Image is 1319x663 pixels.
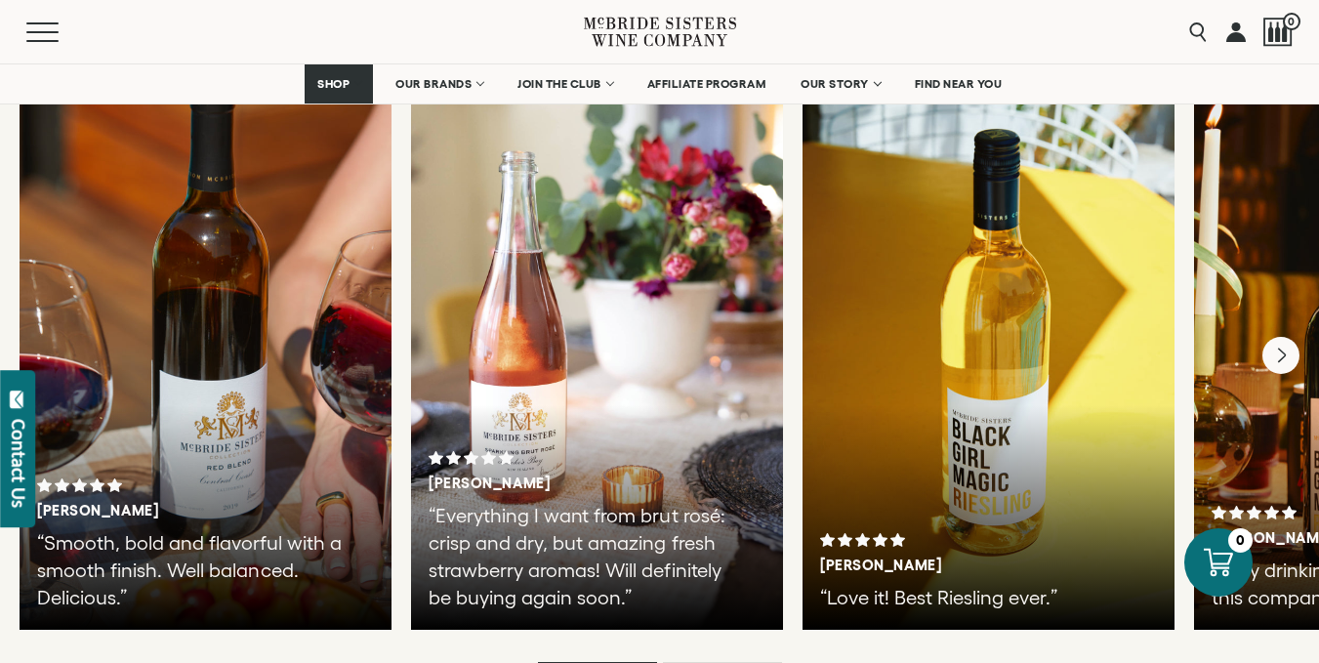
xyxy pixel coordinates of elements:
p: “Smooth, bold and flavorful with a smooth finish. Well balanced. Delicious.” [37,529,350,611]
p: “Love it! Best Riesling ever.” [820,584,1134,611]
p: “Everything I want from brut rosé: crisp and dry, but amazing fresh strawberry aromas! Will defin... [429,502,742,611]
span: OUR BRANDS [395,77,472,91]
a: OUR BRANDS [383,64,495,104]
h3: [PERSON_NAME] [429,475,698,492]
div: Contact Us [9,419,28,508]
h3: [PERSON_NAME] [820,557,1090,574]
h3: [PERSON_NAME] [37,502,307,519]
span: OUR STORY [801,77,869,91]
button: Mobile Menu Trigger [26,22,97,42]
span: AFFILIATE PROGRAM [647,77,766,91]
span: 0 [1283,13,1300,30]
a: FIND NEAR YOU [902,64,1015,104]
a: OUR STORY [788,64,892,104]
span: FIND NEAR YOU [915,77,1003,91]
a: JOIN THE CLUB [505,64,625,104]
span: JOIN THE CLUB [517,77,601,91]
div: 0 [1228,528,1253,553]
button: Next [1262,337,1299,374]
a: AFFILIATE PROGRAM [635,64,779,104]
a: SHOP [305,64,373,104]
span: SHOP [317,77,350,91]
